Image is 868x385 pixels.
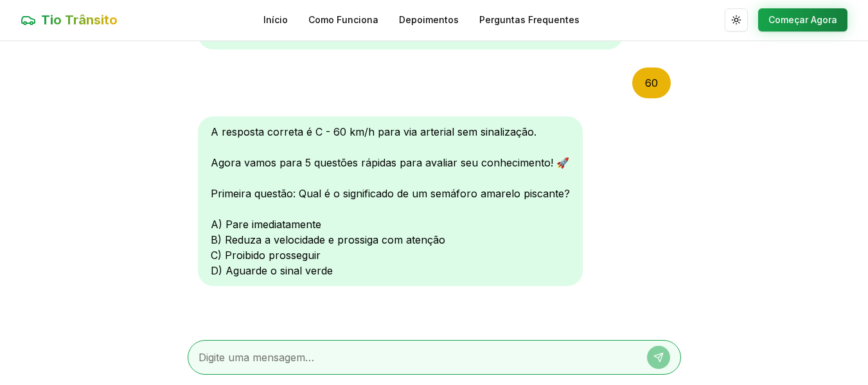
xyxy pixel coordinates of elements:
span: Tio Trânsito [41,11,118,29]
div: A resposta correta é C - 60 km/h para via arterial sem sinalização. Agora vamos para 5 questões r... [198,116,583,286]
a: Tio Trânsito [21,11,118,29]
a: Início [263,13,288,26]
div: 60 [632,67,671,98]
a: Depoimentos [399,13,459,26]
button: Começar Agora [758,8,847,31]
a: Perguntas Frequentes [479,13,580,26]
a: Como Funciona [308,13,378,26]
